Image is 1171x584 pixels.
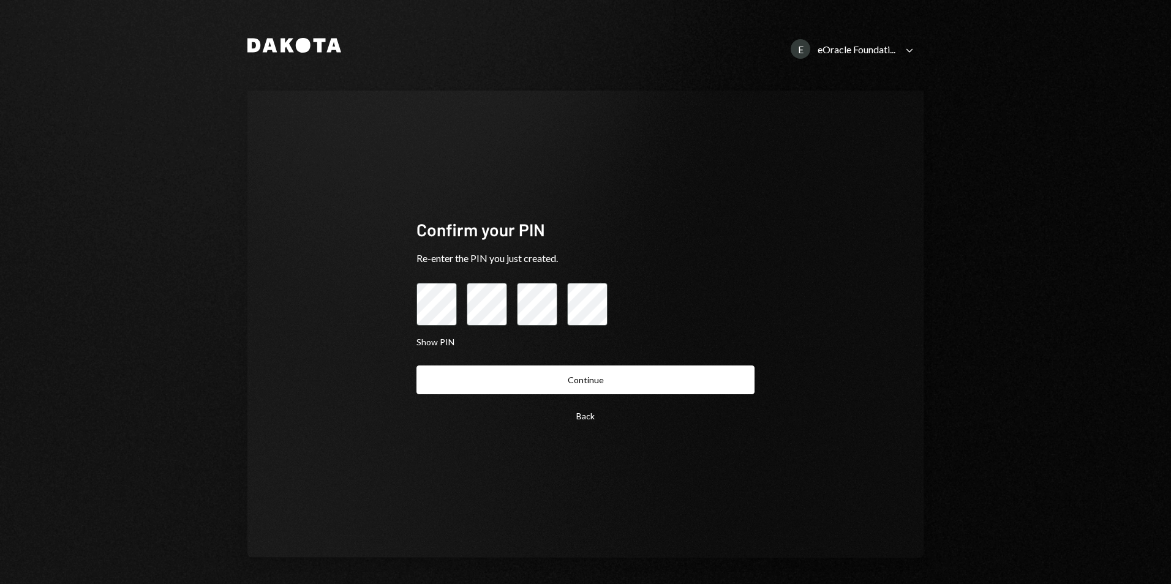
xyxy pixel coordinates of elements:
div: Confirm your PIN [416,218,755,242]
button: Back [416,402,755,430]
input: pin code 2 of 4 [467,283,507,326]
div: E [791,39,810,59]
div: eOracle Foundati... [818,43,895,55]
button: Continue [416,365,755,394]
input: pin code 4 of 4 [567,283,608,326]
div: Re-enter the PIN you just created. [416,251,755,266]
input: pin code 1 of 4 [416,283,457,326]
input: pin code 3 of 4 [517,283,557,326]
button: Show PIN [416,337,454,348]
